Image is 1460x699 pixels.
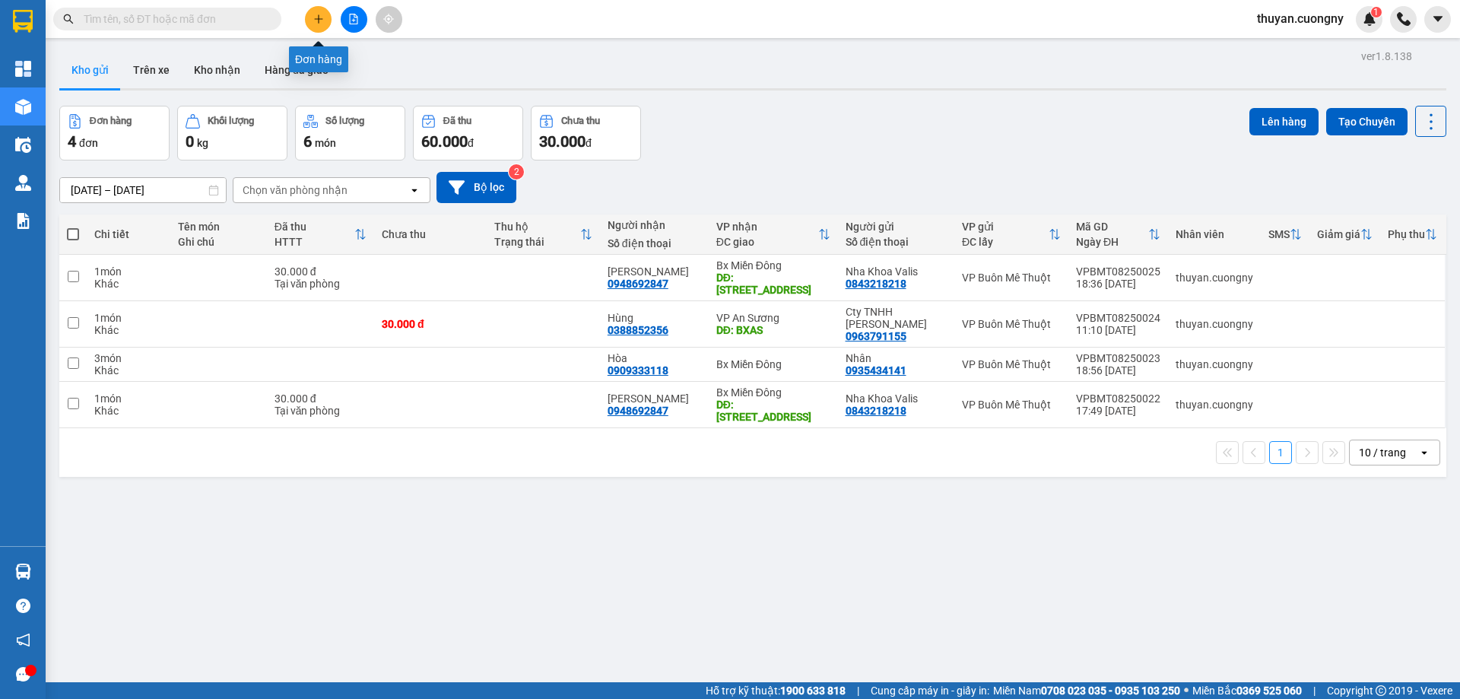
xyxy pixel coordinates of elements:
[325,116,364,126] div: Số lượng
[421,132,468,151] span: 60.000
[993,682,1180,699] span: Miền Nam
[1076,352,1160,364] div: VPBMT08250023
[197,137,208,149] span: kg
[608,312,701,324] div: Hùng
[962,399,1061,411] div: VP Buôn Mê Thuột
[846,364,906,377] div: 0935434141
[275,278,367,290] div: Tại văn phòng
[487,214,599,255] th: Toggle SortBy
[275,392,367,405] div: 30.000 đ
[382,318,479,330] div: 30.000 đ
[846,330,906,342] div: 0963791155
[1076,364,1160,377] div: 18:56 [DATE]
[716,272,830,296] div: DĐ: 331 điện biên phủ, phường 4 , quận 3
[846,405,906,417] div: 0843218218
[531,106,641,160] button: Chưa thu30.000đ
[341,6,367,33] button: file-add
[267,214,374,255] th: Toggle SortBy
[586,137,592,149] span: đ
[315,137,336,149] span: món
[846,278,906,290] div: 0843218218
[1068,214,1168,255] th: Toggle SortBy
[94,278,162,290] div: Khác
[1041,685,1180,697] strong: 0708 023 035 - 0935 103 250
[305,6,332,33] button: plus
[16,633,30,647] span: notification
[1388,228,1425,240] div: Phụ thu
[846,265,947,278] div: Nha Khoa Valis
[15,61,31,77] img: dashboard-icon
[716,386,830,399] div: Bx Miền Đông
[59,52,121,88] button: Kho gửi
[1373,7,1379,17] span: 1
[1176,358,1253,370] div: thuyan.cuongny
[94,392,162,405] div: 1 món
[846,221,947,233] div: Người gửi
[15,99,31,115] img: warehouse-icon
[16,599,30,613] span: question-circle
[1076,312,1160,324] div: VPBMT08250024
[15,564,31,580] img: warehouse-icon
[494,221,579,233] div: Thu hộ
[208,116,254,126] div: Khối lượng
[608,278,668,290] div: 0948692847
[1076,236,1148,248] div: Ngày ĐH
[94,265,162,278] div: 1 món
[275,405,367,417] div: Tại văn phòng
[1376,685,1386,696] span: copyright
[182,52,252,88] button: Kho nhận
[608,405,668,417] div: 0948692847
[1076,265,1160,278] div: VPBMT08250025
[178,221,259,233] div: Tên món
[1192,682,1302,699] span: Miền Bắc
[1176,272,1253,284] div: thuyan.cuongny
[376,6,402,33] button: aim
[1184,688,1189,694] span: ⚪️
[1317,228,1360,240] div: Giảm giá
[716,358,830,370] div: Bx Miền Đông
[348,14,359,24] span: file-add
[94,228,162,240] div: Chi tiết
[79,137,98,149] span: đơn
[16,667,30,682] span: message
[846,306,947,330] div: Cty TNHH Thủy Kim Sinh
[1176,318,1253,330] div: thuyan.cuongny
[60,178,226,202] input: Select a date range.
[1176,399,1253,411] div: thuyan.cuongny
[962,236,1049,248] div: ĐC lấy
[561,116,600,126] div: Chưa thu
[716,259,830,272] div: Bx Miền Đông
[177,106,287,160] button: Khối lượng0kg
[1326,108,1408,135] button: Tạo Chuyến
[716,236,818,248] div: ĐC giao
[186,132,194,151] span: 0
[608,392,701,405] div: C Hương
[443,116,471,126] div: Đã thu
[962,272,1061,284] div: VP Buôn Mê Thuột
[468,137,474,149] span: đ
[608,364,668,377] div: 0909333118
[716,221,818,233] div: VP nhận
[94,324,162,336] div: Khác
[59,106,170,160] button: Đơn hàng4đơn
[1076,324,1160,336] div: 11:10 [DATE]
[275,236,354,248] div: HTTT
[313,14,324,24] span: plus
[1431,12,1445,26] span: caret-down
[494,236,579,248] div: Trạng thái
[1371,7,1382,17] sup: 1
[1245,9,1356,28] span: thuyan.cuongny
[1268,228,1290,240] div: SMS
[962,358,1061,370] div: VP Buôn Mê Thuột
[1269,441,1292,464] button: 1
[857,682,859,699] span: |
[1397,12,1411,26] img: phone-icon
[1236,685,1302,697] strong: 0369 525 060
[716,399,830,423] div: DĐ: 331 điện biên phủ, phường 4 , quận 3
[1076,405,1160,417] div: 17:49 [DATE]
[382,228,479,240] div: Chưa thu
[608,237,701,249] div: Số điện thoại
[608,324,668,336] div: 0388852356
[94,352,162,364] div: 3 món
[84,11,263,27] input: Tìm tên, số ĐT hoặc mã đơn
